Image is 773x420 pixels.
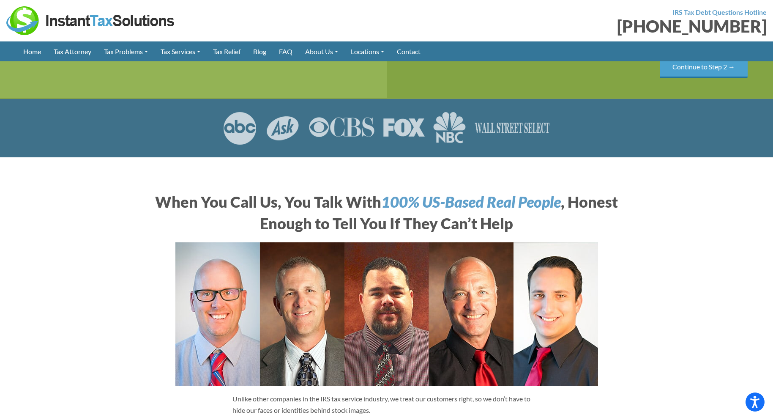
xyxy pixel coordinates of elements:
img: ABC [223,112,257,145]
img: Wall Street Select [474,112,551,145]
img: FOX [383,112,425,145]
p: Unlike other companies in the IRS tax service industry, we treat our customers right, so we don’t... [232,393,541,416]
h2: When You Call Us, You Talk With , Honest Enough to Tell You If They Can’t Help [152,191,621,234]
a: Tax Services [154,41,207,61]
div: [PHONE_NUMBER] [393,18,767,35]
img: Instant Tax Solutions Consultants [175,242,598,386]
a: Tax Relief [207,41,247,61]
input: Continue to Step 2 → [660,57,748,78]
a: Blog [247,41,273,61]
i: 100% US-Based Real People [381,192,561,211]
a: Instant Tax Solutions Logo [6,16,175,24]
img: Instant Tax Solutions Logo [6,6,175,35]
a: Tax Problems [98,41,154,61]
img: CBS [309,112,374,145]
a: Home [17,41,47,61]
a: Contact [391,41,427,61]
a: Locations [344,41,391,61]
strong: IRS Tax Debt Questions Hotline [672,8,767,16]
a: FAQ [273,41,299,61]
a: About Us [299,41,344,61]
img: ASK [265,112,300,145]
a: Tax Attorney [47,41,98,61]
img: NBC [433,112,466,145]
